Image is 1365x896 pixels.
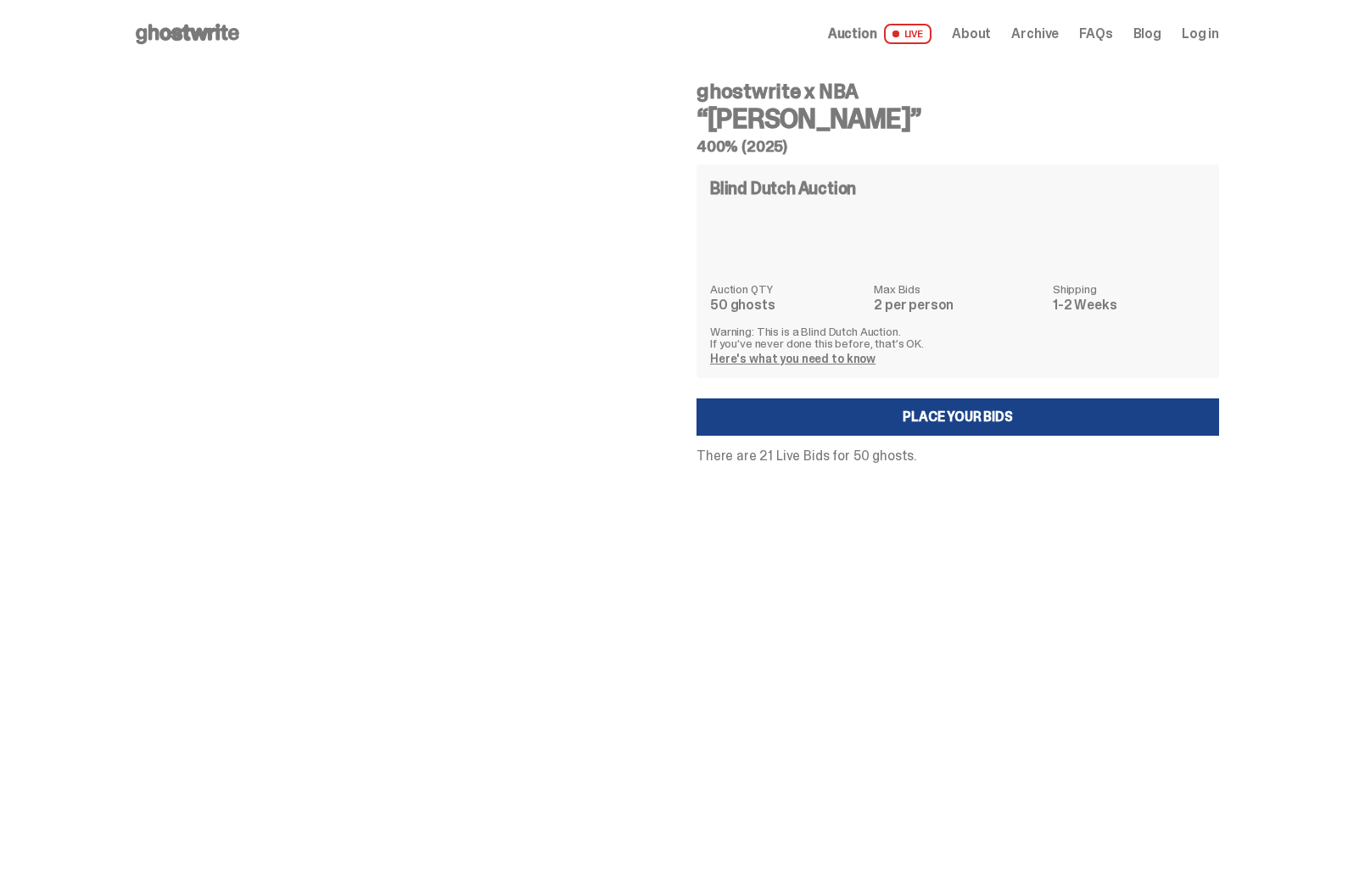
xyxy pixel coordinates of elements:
h3: “[PERSON_NAME]” [696,105,1219,132]
dd: 50 ghosts [710,298,864,312]
a: Archive [1011,27,1059,41]
span: LIVE [884,24,932,44]
dt: Shipping [1053,283,1206,295]
h5: 400% (2025) [696,139,1219,154]
a: Place your Bids [696,398,1219,436]
p: There are 21 Live Bids for 50 ghosts. [696,449,1219,463]
a: Log in [1182,27,1219,41]
a: About [952,27,991,41]
dd: 2 per person [874,298,1043,312]
dt: Max Bids [874,283,1043,295]
span: Auction [828,27,877,41]
a: Here's what you need to know [710,351,876,366]
h4: ghostwrite x NBA [696,81,1219,102]
dd: 1-2 Weeks [1053,298,1206,312]
a: Auction LIVE [828,24,931,44]
dt: Auction QTY [710,283,864,295]
p: Warning: This is a Blind Dutch Auction. If you’ve never done this before, that’s OK. [710,326,1206,349]
a: Blog [1133,27,1161,41]
a: FAQs [1079,27,1112,41]
h4: Blind Dutch Auction [710,180,856,197]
